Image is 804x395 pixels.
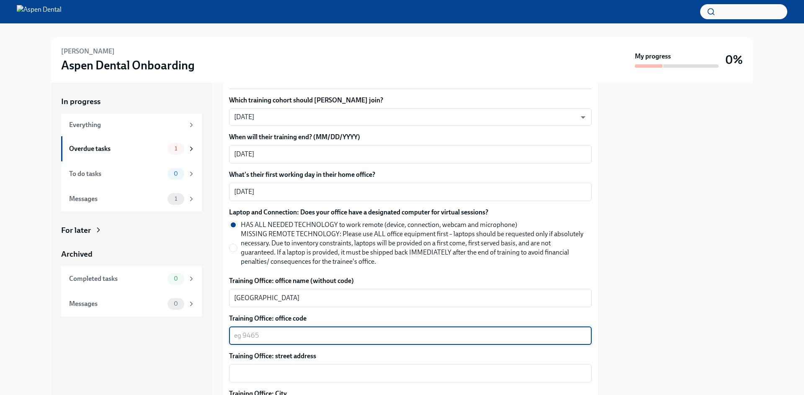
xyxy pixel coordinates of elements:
h6: [PERSON_NAME] [61,47,115,56]
textarea: [DATE] [234,149,587,159]
span: 1 [170,196,182,202]
a: Completed tasks0 [61,266,202,291]
div: Completed tasks [69,274,164,283]
h3: Aspen Dental Onboarding [61,58,195,73]
label: Laptop and Connection: Does your office have a designated computer for virtual sessions? [229,208,592,217]
a: For later [61,225,202,236]
h3: 0% [725,52,743,67]
textarea: [GEOGRAPHIC_DATA] [234,293,587,303]
div: For later [61,225,91,236]
span: 0 [169,275,183,282]
span: 1 [170,145,182,152]
span: HAS ALL NEEDED TECHNOLOGY to work remote (device, connection, webcam and microphone) [241,220,517,229]
textarea: [DATE] [234,187,587,197]
a: Overdue tasks1 [61,136,202,161]
span: MISSING REMOTE TECHNOLOGY: Please use ALL office equipment first – laptops should be requested on... [241,229,585,266]
label: Which training cohort should [PERSON_NAME] join? [229,96,592,105]
label: When will their training end? (MM/DD/YYYY) [229,133,592,142]
a: Everything [61,114,202,136]
a: To do tasks0 [61,161,202,186]
span: 0 [169,301,183,307]
strong: My progress [635,52,671,61]
div: Messages [69,299,164,308]
a: In progress [61,96,202,107]
label: Training Office: street address [229,352,592,361]
div: Messages [69,194,164,204]
img: Aspen Dental [17,5,62,18]
div: Everything [69,120,184,130]
div: Overdue tasks [69,144,164,153]
label: Training Office: office code [229,314,592,323]
div: To do tasks [69,169,164,178]
div: [DATE] [229,108,592,126]
span: 0 [169,171,183,177]
a: Archived [61,249,202,260]
a: Messages1 [61,186,202,212]
a: Messages0 [61,291,202,316]
label: Training Office: office name (without code) [229,276,592,285]
label: What's their first working day in their home office? [229,170,592,179]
